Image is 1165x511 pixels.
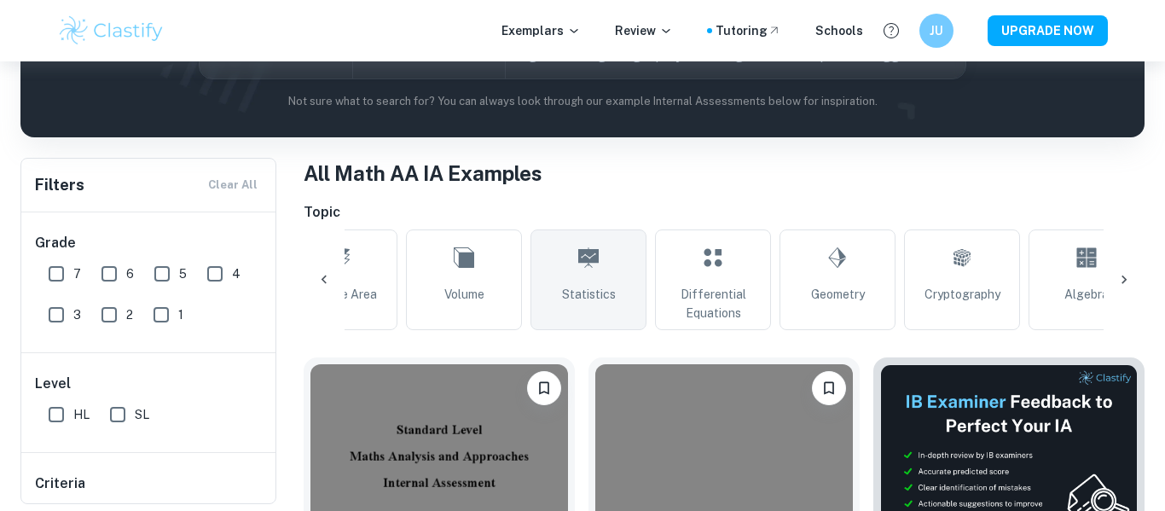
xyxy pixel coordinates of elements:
[179,264,187,283] span: 5
[232,264,241,283] span: 4
[927,21,947,40] h6: JU
[73,405,90,424] span: HL
[178,305,183,324] span: 1
[812,371,846,405] button: Bookmark
[34,93,1131,110] p: Not sure what to search for? You can always look through our example Internal Assessments below f...
[501,21,581,40] p: Exemplars
[35,473,85,494] h6: Criteria
[924,285,1000,304] span: Cryptography
[615,21,673,40] p: Review
[73,264,81,283] span: 7
[126,264,134,283] span: 6
[811,285,865,304] span: Geometry
[135,405,149,424] span: SL
[663,285,763,322] span: Differential Equations
[57,14,165,48] img: Clastify logo
[1064,285,1109,304] span: Algebra
[35,374,264,394] h6: Level
[304,202,1145,223] h6: Topic
[35,173,84,197] h6: Filters
[126,305,133,324] span: 2
[73,305,81,324] span: 3
[527,371,561,405] button: Bookmark
[988,15,1108,46] button: UPGRADE NOW
[877,16,906,45] button: Help and Feedback
[716,21,781,40] a: Tutoring
[304,158,1145,189] h1: All Math AA IA Examples
[815,21,863,40] a: Schools
[444,285,484,304] span: Volume
[562,285,616,304] span: Statistics
[919,14,953,48] button: JU
[35,233,264,253] h6: Grade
